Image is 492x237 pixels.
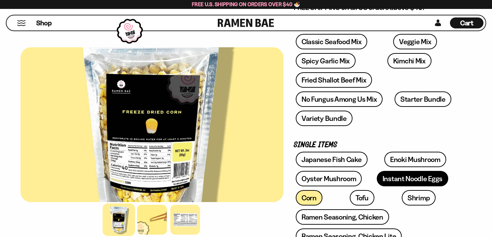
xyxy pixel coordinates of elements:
a: Enoki Mushroom [384,152,446,167]
span: Free U.S. Shipping on Orders over $40 🍜 [192,1,300,8]
a: Variety Bundle [296,111,353,126]
a: Veggie Mix [393,34,437,49]
a: Kimchi Mix [387,53,431,68]
span: Cart [460,19,474,27]
a: Instant Noodle Eggs [377,171,448,186]
button: Mobile Menu Trigger [17,20,26,26]
span: Shop [36,18,52,28]
a: Japanese Fish Cake [296,152,368,167]
a: Shop [36,17,52,28]
a: Oyster Mushroom [296,171,362,186]
a: Classic Seafood Mix [296,34,367,49]
a: No Fungus Among Us Mix [296,91,383,107]
a: Ramen Seasoning, Chicken [296,209,389,225]
div: Cart [450,15,483,30]
a: Fried Shallot Beef Mix [296,72,372,88]
a: Tofu [350,190,374,205]
a: Shrimp [402,190,436,205]
a: Spicy Garlic Mix [296,53,356,68]
p: Single Items [294,142,461,148]
a: Starter Bundle [395,91,451,107]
